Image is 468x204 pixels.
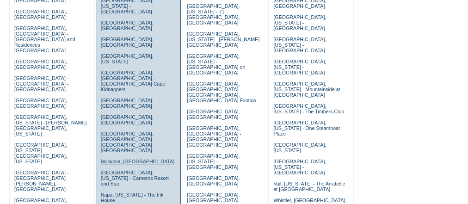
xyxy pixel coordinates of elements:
[14,170,68,192] a: [GEOGRAPHIC_DATA] - [GEOGRAPHIC_DATA][PERSON_NAME], [GEOGRAPHIC_DATA]
[273,81,340,98] a: [GEOGRAPHIC_DATA], [US_STATE] - Mountainside at [GEOGRAPHIC_DATA]
[101,53,154,64] a: [GEOGRAPHIC_DATA], [US_STATE]
[187,3,240,25] a: [GEOGRAPHIC_DATA], [US_STATE] - 71 [GEOGRAPHIC_DATA], [GEOGRAPHIC_DATA]
[273,142,326,153] a: [GEOGRAPHIC_DATA], [US_STATE]
[187,125,241,148] a: [GEOGRAPHIC_DATA], [GEOGRAPHIC_DATA] - [GEOGRAPHIC_DATA] [GEOGRAPHIC_DATA]
[101,70,165,92] a: [GEOGRAPHIC_DATA], [GEOGRAPHIC_DATA] - [GEOGRAPHIC_DATA] Cape Kidnappers
[14,114,87,136] a: [GEOGRAPHIC_DATA], [US_STATE] - [PERSON_NAME][GEOGRAPHIC_DATA], [US_STATE]
[14,142,67,164] a: [GEOGRAPHIC_DATA], [US_STATE] - [GEOGRAPHIC_DATA], [US_STATE]
[187,31,259,48] a: [GEOGRAPHIC_DATA], [US_STATE] - [PERSON_NAME][GEOGRAPHIC_DATA]
[187,53,245,75] a: [GEOGRAPHIC_DATA], [US_STATE] - [GEOGRAPHIC_DATA] on [GEOGRAPHIC_DATA]
[273,120,340,136] a: [GEOGRAPHIC_DATA], [US_STATE] - One Steamboat Place
[101,192,164,203] a: Napa, [US_STATE] - The Ink House
[101,20,154,31] a: [GEOGRAPHIC_DATA], [GEOGRAPHIC_DATA]
[14,98,67,109] a: [GEOGRAPHIC_DATA], [GEOGRAPHIC_DATA]
[101,98,154,109] a: [GEOGRAPHIC_DATA], [GEOGRAPHIC_DATA]
[187,175,240,186] a: [GEOGRAPHIC_DATA], [GEOGRAPHIC_DATA]
[101,114,154,125] a: [GEOGRAPHIC_DATA], [GEOGRAPHIC_DATA]
[14,9,67,20] a: [GEOGRAPHIC_DATA], [GEOGRAPHIC_DATA]
[101,159,174,164] a: Muskoka, [GEOGRAPHIC_DATA]
[273,103,344,114] a: [GEOGRAPHIC_DATA], [US_STATE] - The Timbers Club
[101,37,154,48] a: [GEOGRAPHIC_DATA], [GEOGRAPHIC_DATA]
[14,25,75,53] a: [GEOGRAPHIC_DATA], [GEOGRAPHIC_DATA] - [GEOGRAPHIC_DATA] and Residences [GEOGRAPHIC_DATA]
[187,81,256,103] a: [GEOGRAPHIC_DATA], [GEOGRAPHIC_DATA] - [GEOGRAPHIC_DATA], [GEOGRAPHIC_DATA] Exotica
[101,131,155,153] a: [GEOGRAPHIC_DATA], [GEOGRAPHIC_DATA] - [GEOGRAPHIC_DATA] [GEOGRAPHIC_DATA]
[273,14,326,31] a: [GEOGRAPHIC_DATA], [US_STATE] - [GEOGRAPHIC_DATA]
[273,159,326,175] a: [GEOGRAPHIC_DATA], [US_STATE] - [GEOGRAPHIC_DATA]
[101,170,169,186] a: [GEOGRAPHIC_DATA], [US_STATE] - Carneros Resort and Spa
[14,59,67,70] a: [GEOGRAPHIC_DATA], [GEOGRAPHIC_DATA]
[187,153,240,170] a: [GEOGRAPHIC_DATA], [US_STATE] - [GEOGRAPHIC_DATA]
[273,59,326,75] a: [GEOGRAPHIC_DATA], [US_STATE] - [GEOGRAPHIC_DATA]
[187,109,240,120] a: [GEOGRAPHIC_DATA], [GEOGRAPHIC_DATA]
[14,75,68,92] a: [GEOGRAPHIC_DATA] - [GEOGRAPHIC_DATA] - [GEOGRAPHIC_DATA]
[273,37,326,53] a: [GEOGRAPHIC_DATA], [US_STATE] - [GEOGRAPHIC_DATA]
[273,181,345,192] a: Vail, [US_STATE] - The Arrabelle at [GEOGRAPHIC_DATA]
